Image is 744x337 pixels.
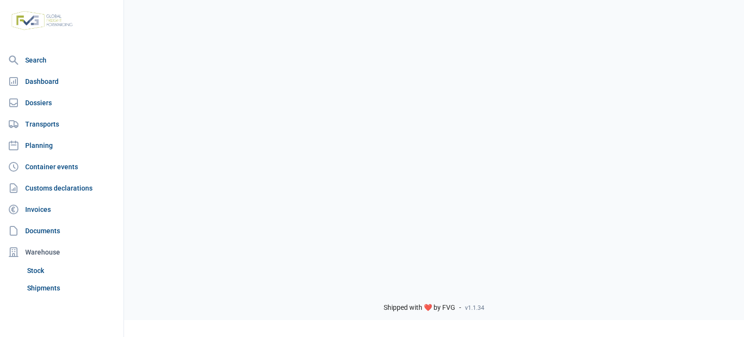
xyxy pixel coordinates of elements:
[4,178,120,198] a: Customs declarations
[4,157,120,177] a: Container events
[4,72,120,91] a: Dashboard
[4,242,120,262] div: Warehouse
[8,7,77,34] img: FVG - Global freight forwarding
[4,221,120,241] a: Documents
[4,200,120,219] a: Invoices
[4,93,120,112] a: Dossiers
[4,114,120,134] a: Transports
[4,50,120,70] a: Search
[384,304,455,312] span: Shipped with ❤️ by FVG
[23,279,120,297] a: Shipments
[465,304,484,312] span: v1.1.34
[23,262,120,279] a: Stock
[459,304,461,312] span: -
[4,136,120,155] a: Planning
